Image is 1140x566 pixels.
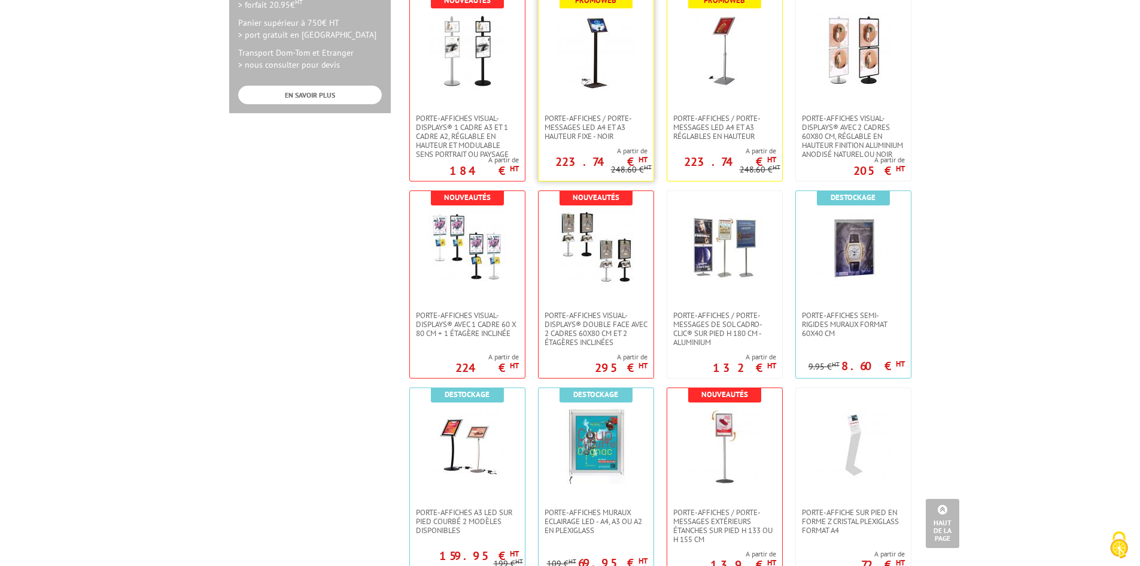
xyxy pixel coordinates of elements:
span: Porte-affiches / Porte-messages LED A4 et A3 réglables en hauteur [673,114,776,141]
b: Destockage [831,192,875,202]
a: EN SAVOIR PLUS [238,86,382,104]
span: Porte-affiche sur pied en forme Z cristal plexiglass format A4 [802,508,905,535]
sup: HT [569,557,576,565]
sup: HT [767,361,776,371]
a: Porte-affiches Visual-Displays® 1 cadre A3 et 1 cadre A2, réglable en hauteur et modulable sens p... [410,114,525,159]
a: PORTE-AFFICHES VISUAL-DISPLAYS® AVEC 1 CADRE 60 X 80 CM + 1 ÉTAGÈRE INCLINÉE [410,311,525,338]
img: Porte-affiche sur pied en forme Z cristal plexiglass format A4 [814,406,892,484]
sup: HT [767,155,776,165]
b: Destockage [445,389,490,399]
p: 223.74 € [684,158,776,165]
img: Porte-affiches / Porte-messages LED A4 et A3 hauteur fixe - Noir [557,12,635,90]
span: A partir de [455,352,519,362]
span: Porte-Affiches Muraux Eclairage LED - A4, A3 ou A2 en plexiglass [545,508,647,535]
sup: HT [896,164,905,174]
img: Porte-affiches A3 LED sur pied courbé 2 modèles disponibles [428,406,506,484]
img: Porte-Affiches Muraux Eclairage LED - A4, A3 ou A2 en plexiglass [557,406,635,484]
sup: HT [515,557,523,565]
span: A partir de [539,146,647,156]
a: Porte-Affiches Muraux Eclairage LED - A4, A3 ou A2 en plexiglass [539,508,653,535]
span: Porte-affiches A3 LED sur pied courbé 2 modèles disponibles [416,508,519,535]
img: Porte-affiches Visual-Displays® 1 cadre A3 et 1 cadre A2, réglable en hauteur et modulable sens p... [428,12,506,90]
img: Porte-affiches / Porte-messages LED A4 et A3 réglables en hauteur [686,12,764,90]
p: 9.95 € [808,362,840,371]
img: Porte-affiches / Porte-messages de sol Cadro-Clic® sur pied H 180 cm - Aluminium [686,209,764,287]
span: Porte-affiches semi-rigides muraux format 60x40 cm [802,311,905,338]
p: Transport Dom-Tom et Etranger [238,47,382,71]
p: 248.60 € [740,165,780,174]
a: Porte-affiches Visual-Displays® avec 2 cadres 60x80 cm, réglable en hauteur finition aluminium an... [796,114,911,159]
p: 295 € [595,364,647,371]
img: Porte-affiches Visual-Displays® double face avec 2 cadres 60x80 cm et 2 étagères inclinées [557,209,635,287]
a: Porte-affiche sur pied en forme Z cristal plexiglass format A4 [796,508,911,535]
img: Porte-affiches / Porte-messages extérieurs étanches sur pied h 133 ou h 155 cm [686,406,764,484]
span: A partir de [595,352,647,362]
span: A partir de [667,146,776,156]
p: 248.60 € [611,165,652,174]
p: 223.74 € [555,158,647,165]
span: A partir de [710,549,776,559]
a: Porte-affiches / Porte-messages de sol Cadro-Clic® sur pied H 180 cm - Aluminium [667,311,782,347]
img: Cookies (fenêtre modale) [1104,530,1134,560]
b: Nouveautés [573,192,619,202]
b: Nouveautés [701,389,748,399]
span: Porte-affiches / Porte-messages extérieurs étanches sur pied h 133 ou h 155 cm [673,508,776,544]
a: Haut de la page [926,499,959,548]
img: Porte-affiches Visual-Displays® avec 2 cadres 60x80 cm, réglable en hauteur finition aluminium an... [814,12,892,90]
sup: HT [510,549,519,559]
img: PORTE-AFFICHES VISUAL-DISPLAYS® AVEC 1 CADRE 60 X 80 CM + 1 ÉTAGÈRE INCLINÉE [428,209,506,287]
p: Panier supérieur à 750€ HT [238,17,382,41]
span: Porte-affiches Visual-Displays® avec 2 cadres 60x80 cm, réglable en hauteur finition aluminium an... [802,114,905,159]
b: Destockage [573,389,618,399]
img: Porte-affiches semi-rigides muraux format 60x40 cm [814,209,892,287]
span: A partir de [449,155,519,165]
p: 184 € [449,167,519,174]
button: Cookies (fenêtre modale) [1098,525,1140,566]
p: 159.95 € [439,552,519,559]
span: Porte-affiches Visual-Displays® 1 cadre A3 et 1 cadre A2, réglable en hauteur et modulable sens p... [416,114,519,159]
span: PORTE-AFFICHES VISUAL-DISPLAYS® AVEC 1 CADRE 60 X 80 CM + 1 ÉTAGÈRE INCLINÉE [416,311,519,338]
p: 205 € [853,167,905,174]
sup: HT [510,164,519,174]
a: Porte-affiches A3 LED sur pied courbé 2 modèles disponibles [410,508,525,535]
sup: HT [832,360,840,368]
p: 224 € [455,364,519,371]
b: Nouveautés [444,192,491,202]
span: Porte-affiches / Porte-messages LED A4 et A3 hauteur fixe - Noir [545,114,647,141]
a: Porte-affiches / Porte-messages LED A4 et A3 hauteur fixe - Noir [539,114,653,141]
a: Porte-affiches / Porte-messages extérieurs étanches sur pied h 133 ou h 155 cm [667,508,782,544]
p: 132 € [713,364,776,371]
a: Porte-affiches semi-rigides muraux format 60x40 cm [796,311,911,338]
sup: HT [773,163,780,171]
sup: HT [639,556,647,566]
sup: HT [510,361,519,371]
span: Porte-affiches / Porte-messages de sol Cadro-Clic® sur pied H 180 cm - Aluminium [673,311,776,347]
sup: HT [639,155,647,165]
sup: HT [896,359,905,369]
span: > nous consulter pour devis [238,59,340,70]
span: A partir de [861,549,905,559]
span: > port gratuit en [GEOGRAPHIC_DATA] [238,29,376,40]
sup: HT [644,163,652,171]
a: Porte-affiches Visual-Displays® double face avec 2 cadres 60x80 cm et 2 étagères inclinées [539,311,653,347]
a: Porte-affiches / Porte-messages LED A4 et A3 réglables en hauteur [667,114,782,141]
span: A partir de [853,155,905,165]
sup: HT [639,361,647,371]
p: 8.60 € [841,362,905,370]
span: A partir de [713,352,776,362]
span: Porte-affiches Visual-Displays® double face avec 2 cadres 60x80 cm et 2 étagères inclinées [545,311,647,347]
